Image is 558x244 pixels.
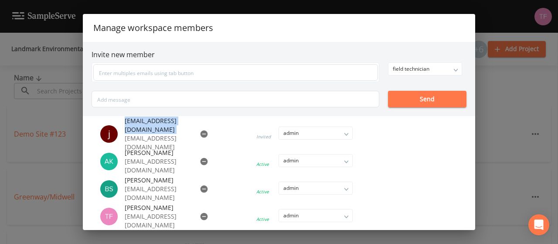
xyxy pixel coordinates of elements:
span: [PERSON_NAME] [125,176,189,185]
p: [EMAIL_ADDRESS][DOMAIN_NAME] [125,212,189,230]
div: Blake Shaw [100,180,125,198]
h6: Invite new member [92,51,466,59]
input: Add message [92,91,379,107]
img: c52958f65f7e3033e40d8be1040c5eaa [100,153,118,170]
img: 3f97e0fb2cd2af981297b334d1e56d37 [100,208,118,225]
div: Aaron Kuck [100,153,125,170]
button: Send [388,91,466,107]
span: [PERSON_NAME] [125,148,189,157]
h2: Manage workspace members [83,14,475,42]
div: Open Intercom Messenger [528,214,549,235]
div: jrogers@landmarkenv.com [100,125,125,143]
div: field technician [388,63,462,75]
p: [EMAIL_ADDRESS][DOMAIN_NAME] [125,134,189,151]
p: [EMAIL_ADDRESS][DOMAIN_NAME] [125,157,189,175]
span: [EMAIL_ADDRESS][DOMAIN_NAME] [125,117,189,134]
p: [EMAIL_ADDRESS][DOMAIN_NAME] [125,185,189,202]
input: Enter multiples emails using tab button [93,64,378,81]
div: j [100,125,118,143]
div: Tristin Faust [100,208,125,225]
img: 4ee071e1f69ed1dfb5f65637f7b73c78 [100,180,118,198]
span: [PERSON_NAME] [125,203,189,212]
